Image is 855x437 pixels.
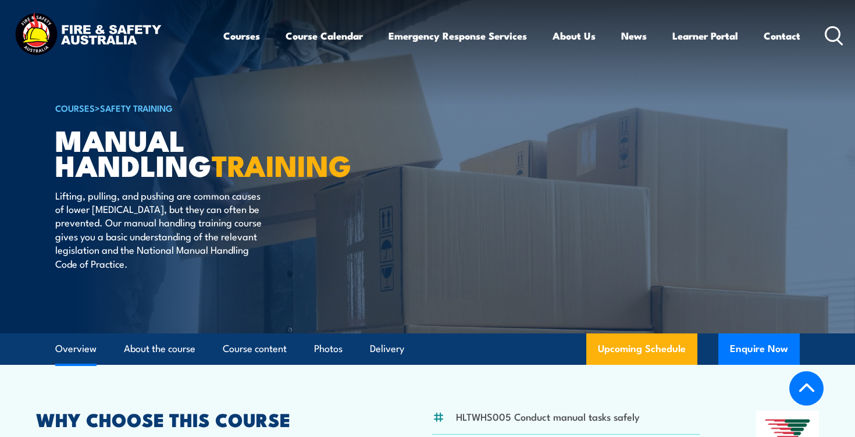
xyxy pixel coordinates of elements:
a: COURSES [55,101,95,114]
h1: Manual Handling [55,127,343,177]
a: Courses [223,20,260,51]
a: Contact [764,20,800,51]
a: Course Calendar [286,20,363,51]
a: Upcoming Schedule [586,333,697,365]
h6: > [55,101,343,115]
p: Lifting, pulling, and pushing are common causes of lower [MEDICAL_DATA], but they can often be pr... [55,189,268,270]
a: Overview [55,333,97,364]
a: News [621,20,647,51]
a: Course content [223,333,287,364]
a: Safety Training [100,101,173,114]
a: About Us [553,20,596,51]
h2: WHY CHOOSE THIS COURSE [36,411,376,427]
a: About the course [124,333,195,364]
a: Photos [314,333,343,364]
a: Emergency Response Services [389,20,527,51]
button: Enquire Now [718,333,800,365]
strong: TRAINING [212,142,351,187]
a: Learner Portal [672,20,738,51]
li: HLTWHS005 Conduct manual tasks safely [456,410,640,423]
a: Delivery [370,333,404,364]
